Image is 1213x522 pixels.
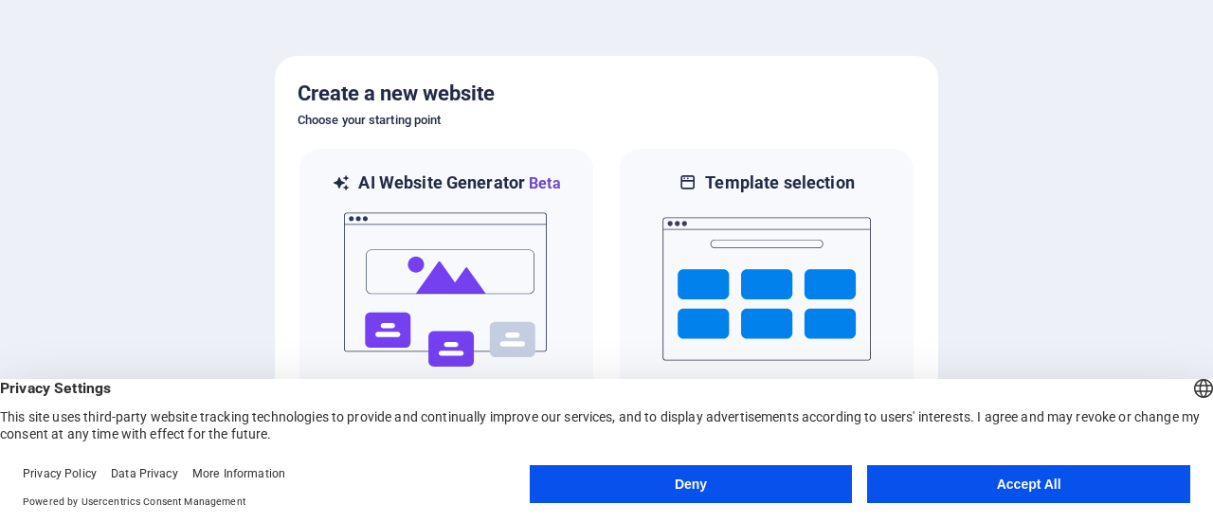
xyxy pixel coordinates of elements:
div: AI Website GeneratorBetaaiLet the AI Website Generator create a website based on your input. [298,147,595,443]
span: Beta [525,174,561,192]
h6: Choose your starting point [298,109,915,132]
h6: Template selection [705,171,854,194]
h5: Create a new website [298,79,915,109]
div: Template selectionChoose from 150+ templates and adjust it to you needs. [618,147,915,443]
h6: AI Website Generator [358,171,560,195]
img: ai [342,195,551,385]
